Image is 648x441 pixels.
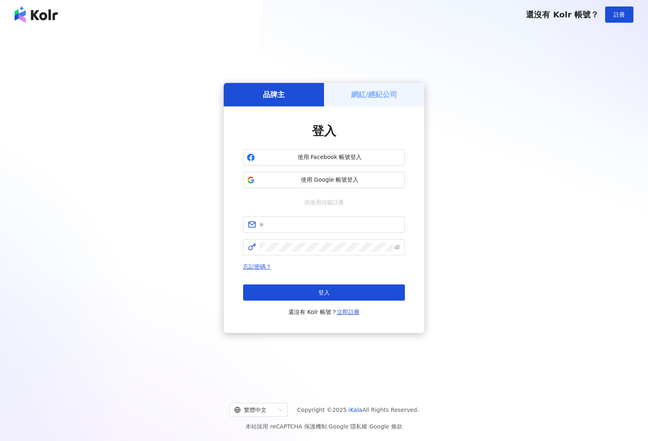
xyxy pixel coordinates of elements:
button: 使用 Google 帳號登入 [243,172,405,188]
span: 或使用信箱註冊 [299,198,349,207]
h5: 品牌主 [263,89,285,100]
span: 使用 Facebook 帳號登入 [258,153,401,161]
span: 使用 Google 帳號登入 [258,176,401,184]
a: Google 隱私權 [328,423,367,430]
span: | [367,423,369,430]
span: | [327,423,329,430]
button: 使用 Facebook 帳號登入 [243,149,405,165]
a: Google 條款 [369,423,402,430]
h5: 網紅/經紀公司 [351,89,398,100]
a: 立即註冊 [337,309,360,315]
a: iKala [349,407,362,413]
img: logo [15,6,58,23]
button: 登入 [243,284,405,301]
span: 還沒有 Kolr 帳號？ [526,10,599,19]
span: 還沒有 Kolr 帳號？ [288,307,360,317]
span: 本站採用 reCAPTCHA 保護機制 [246,422,402,431]
span: Copyright © 2025 All Rights Reserved. [297,405,419,415]
div: 繁體中文 [234,403,275,416]
button: 註冊 [605,6,633,23]
span: eye-invisible [394,244,400,250]
span: 登入 [312,124,336,138]
span: 登入 [318,289,330,296]
span: 註冊 [614,11,625,18]
a: 忘記密碼？ [243,263,271,270]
